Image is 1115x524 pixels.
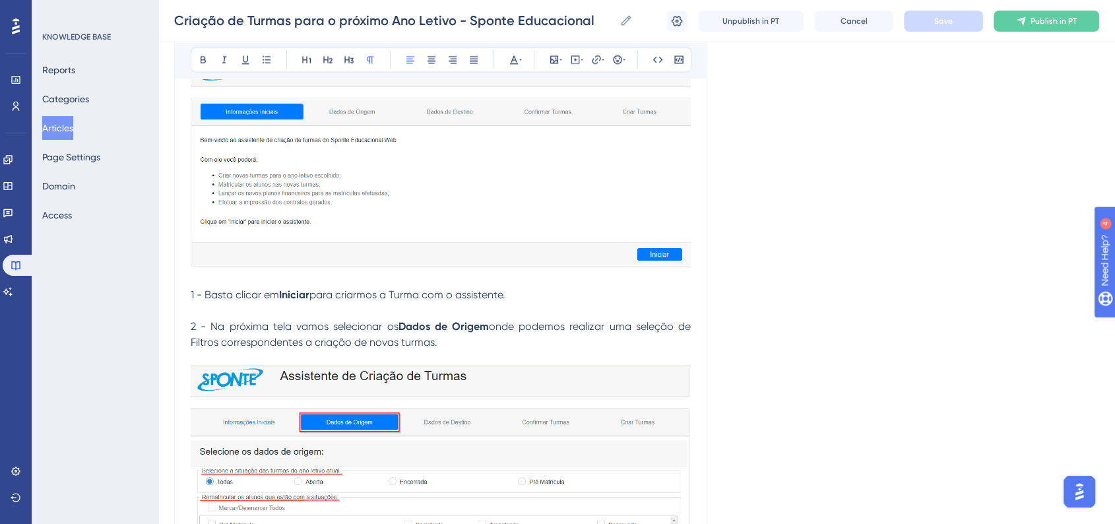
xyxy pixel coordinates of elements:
[398,320,489,333] strong: Dados de Origem
[191,288,279,301] span: 1 - Basta clicar em
[42,145,100,169] button: Page Settings
[31,3,82,19] span: Need Help?
[698,11,804,32] button: Unpublish in PT
[841,16,868,26] span: Cancel
[42,174,75,198] button: Domain
[1060,472,1099,511] iframe: UserGuiding AI Assistant Launcher
[309,288,505,301] span: para criarmos a Turma com o assistente.
[42,32,111,42] div: KNOWLEDGE BASE
[1031,16,1077,26] span: Publish in PT
[174,11,614,30] input: Article Name
[934,16,953,26] span: Save
[814,11,893,32] button: Cancel
[279,288,309,301] strong: Iniciar
[42,116,73,140] button: Articles
[42,58,75,82] button: Reports
[42,203,72,227] button: Access
[722,16,779,26] span: Unpublish in PT
[92,7,96,17] div: 4
[191,320,398,333] span: 2 - Na próxima tela vamos selecionar os
[42,87,89,111] button: Categories
[191,320,693,348] span: onde podemos realizar uma seleção de Filtros correspondentes a criação de novas turmas.
[994,11,1099,32] button: Publish in PT
[904,11,983,32] button: Save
